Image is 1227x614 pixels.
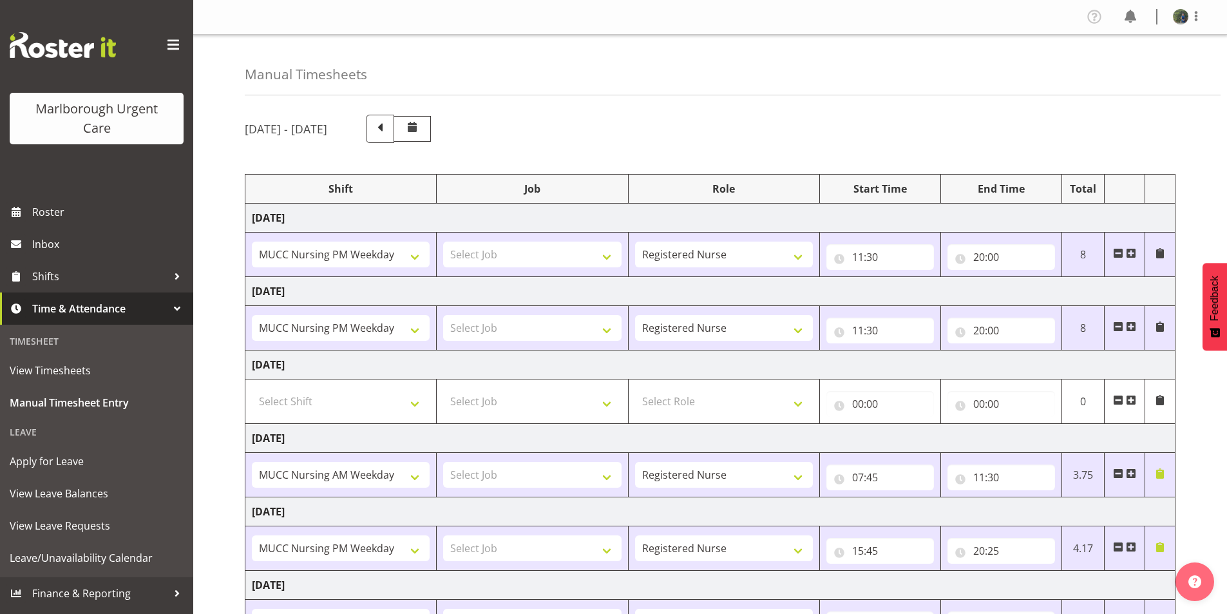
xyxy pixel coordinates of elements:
[10,516,184,535] span: View Leave Requests
[245,350,1175,379] td: [DATE]
[3,542,190,574] a: Leave/Unavailability Calendar
[826,244,934,270] input: Click to select...
[32,267,167,286] span: Shifts
[1209,276,1221,321] span: Feedback
[245,122,327,136] h5: [DATE] - [DATE]
[826,391,934,417] input: Click to select...
[10,361,184,380] span: View Timesheets
[947,465,1055,490] input: Click to select...
[826,465,934,490] input: Click to select...
[826,318,934,343] input: Click to select...
[635,181,813,197] div: Role
[1069,181,1098,197] div: Total
[443,181,621,197] div: Job
[245,571,1175,600] td: [DATE]
[10,548,184,568] span: Leave/Unavailability Calendar
[1188,575,1201,588] img: help-xxl-2.png
[826,538,934,564] input: Click to select...
[3,445,190,477] a: Apply for Leave
[23,99,171,138] div: Marlborough Urgent Care
[947,538,1055,564] input: Click to select...
[32,584,167,603] span: Finance & Reporting
[1061,453,1105,497] td: 3.75
[826,181,934,197] div: Start Time
[3,419,190,445] div: Leave
[1061,526,1105,571] td: 4.17
[32,202,187,222] span: Roster
[947,391,1055,417] input: Click to select...
[32,235,187,254] span: Inbox
[245,277,1175,306] td: [DATE]
[10,32,116,58] img: Rosterit website logo
[947,181,1055,197] div: End Time
[1061,379,1105,424] td: 0
[245,497,1175,526] td: [DATE]
[10,484,184,503] span: View Leave Balances
[245,424,1175,453] td: [DATE]
[3,354,190,387] a: View Timesheets
[245,204,1175,233] td: [DATE]
[1203,263,1227,350] button: Feedback - Show survey
[1061,233,1105,277] td: 8
[245,67,367,82] h4: Manual Timesheets
[10,393,184,412] span: Manual Timesheet Entry
[10,452,184,471] span: Apply for Leave
[947,244,1055,270] input: Click to select...
[947,318,1055,343] input: Click to select...
[3,510,190,542] a: View Leave Requests
[3,477,190,510] a: View Leave Balances
[3,387,190,419] a: Manual Timesheet Entry
[32,299,167,318] span: Time & Attendance
[252,181,430,197] div: Shift
[1173,9,1188,24] img: gloria-varghese83ea2632f453239292d4b008d7aa8107.png
[1061,306,1105,350] td: 8
[3,328,190,354] div: Timesheet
